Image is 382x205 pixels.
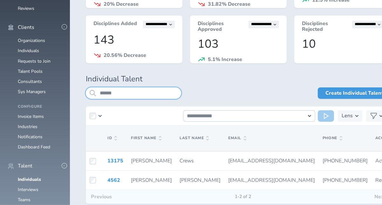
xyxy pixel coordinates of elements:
[18,134,43,140] a: Notifications
[18,124,38,130] a: Industries
[18,68,43,74] a: Talent Pools
[323,177,368,184] span: [PHONE_NUMBER]
[228,136,246,140] span: Email
[228,157,315,164] span: [EMAIL_ADDRESS][DOMAIN_NAME]
[198,38,279,51] p: 103
[18,24,34,30] span: Clients
[18,105,62,109] h4: Configure
[93,33,175,46] p: 143
[107,177,120,184] a: 4562
[131,136,161,140] span: First Name
[18,48,39,54] a: Individuals
[208,1,250,8] span: 31.82% Decrease
[18,163,32,169] span: Talent
[18,197,31,203] a: Teams
[104,52,146,59] span: 20.56% Decrease
[18,89,46,95] a: Sys Managers
[18,176,41,182] a: Individuals
[131,157,172,164] span: [PERSON_NAME]
[18,79,42,85] a: Consultants
[230,194,256,199] span: 1-2 of 2
[107,157,123,164] a: 13175
[302,21,348,32] h3: Disciplines Rejected
[18,187,38,193] a: Interviews
[62,163,67,168] button: -
[62,24,67,30] button: -
[131,177,172,184] span: [PERSON_NAME]
[18,58,51,64] a: Requests to Join
[18,113,44,120] a: Invoice Items
[228,177,315,184] span: [EMAIL_ADDRESS][DOMAIN_NAME]
[104,1,139,8] span: 20% Decrease
[198,21,245,32] h3: Disciplines Approved
[338,110,362,122] button: Lens
[86,190,117,203] button: Previous
[180,136,209,140] span: Last Name
[323,157,368,164] span: [PHONE_NUMBER]
[180,157,194,164] span: Crews
[107,136,117,140] span: ID
[18,144,50,150] a: Dashboard Feed
[342,110,353,122] h3: Lens
[323,136,342,140] span: Phone
[318,110,334,122] button: Run Action
[18,38,45,44] a: Organizations
[93,21,137,28] h3: Disciplines Added
[208,56,242,63] span: 5.1% Increase
[180,177,221,184] span: [PERSON_NAME]
[18,5,34,11] a: Reviews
